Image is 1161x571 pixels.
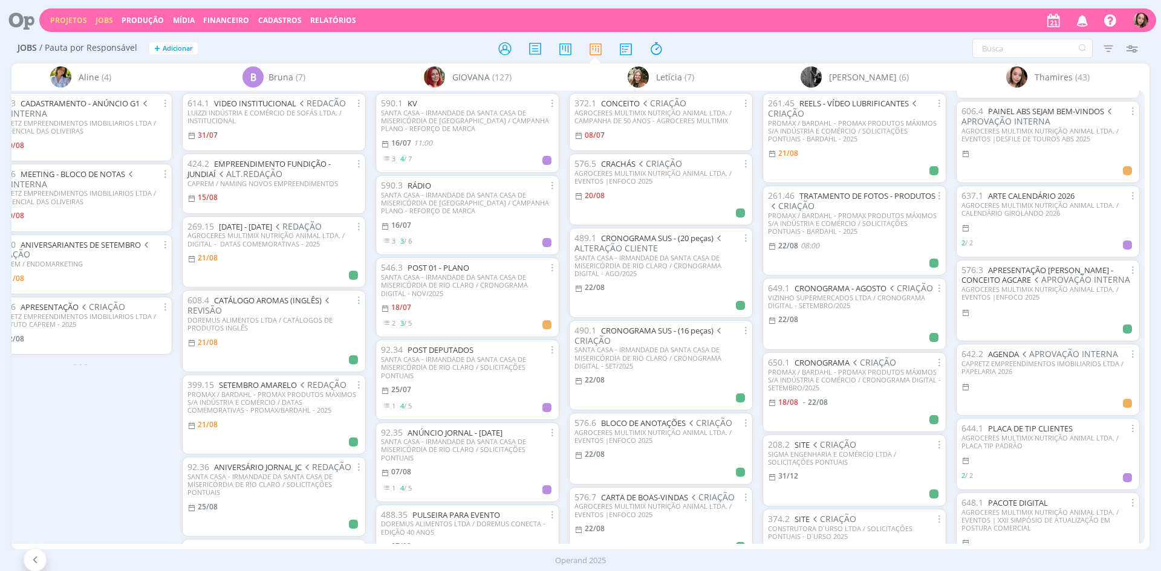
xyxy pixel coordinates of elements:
[961,348,983,360] span: 642.2
[96,15,113,25] a: Jobs
[585,523,605,534] : 22/08
[988,106,1104,117] a: PAINEL ABS SEJAM BEM-VINDOS
[296,71,305,83] span: (7)
[408,427,502,438] a: ANÚNCIO JORNAL - [DATE]
[310,15,356,25] a: Relatórios
[795,283,886,294] a: CRONOGRAMA - AGOSTO
[39,43,137,53] span: / Pauta por Responsável
[187,294,332,316] span: REVISÃO
[585,449,605,459] : 22/08
[392,401,395,410] span: 1
[601,325,714,336] a: CRONOGRAMA SUS - (16 peças)
[198,253,218,263] span: 21/08
[574,346,747,370] div: SANTA CASA - IRMANDADE DA SANTA CASA DE MISERICÓRDIA DE RIO CLARO / CRONOGRAMA DIGITAL - SET/2025
[1133,10,1149,31] button: T
[768,282,790,294] span: 649.1
[688,491,735,503] span: CRIAÇÃO
[242,66,264,88] div: B
[810,513,856,524] span: CRIAÇÃO
[400,236,404,245] span: 3
[768,119,941,143] div: PROMAX / BARDAHL - PROMAX PRODUTOS MÁXIMOS S/A INDÚSTRIA E COMÉRCIO / SOLICITAÇÕES PONTUAIS - BAR...
[585,190,605,201] : 20/08
[574,324,596,336] span: 490.1
[391,220,411,230] : 16/07
[768,368,941,392] div: PROMAX / BARDAHL - PROMAX PRODUTOS MÁXIMOS S/A INDÚSTRIA E COMÉRCIO / CRONOGRAMA DIGITAL - SETEMB...
[574,502,747,518] div: AGROCERES MULTIMIX NUTRIÇÃO ANIMAL LTDA. / EVENTOS |ENFOCO 2025
[685,71,694,83] span: (7)
[408,262,469,273] a: POST 01 - PLANO
[163,45,193,53] span: Adicionar
[768,294,941,309] div: VIZINHO SUPERMERCADOS LTDA / CRONOGRAMA DIGITAL - SETEMBRO/2025
[801,66,822,88] img: P
[118,16,167,25] button: Produção
[574,109,747,124] div: AGROCERES MULTIMIX NUTRIÇÃO ANIMAL LTDA. / CAMPANHA DE 50 ANOS - AGROCERES MULTIMIX
[961,201,1134,217] div: AGROCERES MULTIMIX NUTRIÇÃO ANIMAL LTDA. / CALENDÁRIO GIROLANDO 2026
[574,428,747,444] div: AGROCERES MULTIMIX NUTRIÇÃO ANIMAL LTDA. / EVENTOS |ENFOCO 2025
[795,514,810,524] a: SITE
[198,502,218,512] span: 25/08
[899,71,909,83] span: (6)
[381,109,554,133] div: SANTA CASA - IRMANDADE DA SANTA CASA DE MISERICÓRDIA DE [GEOGRAPHIC_DATA] / CAMPANHA PLANO - REFO...
[219,379,297,390] a: SETEMBRO AMARELO
[768,200,815,211] span: CRIAÇÃO
[122,15,164,25] a: Produção
[778,397,798,407] : 18/08
[391,384,411,395] : 25/07
[574,491,596,503] span: 576.7
[255,16,305,25] button: Cadastros
[400,236,412,245] span: / 6
[400,483,404,492] span: 4
[299,543,348,555] span: REDAÇÃO
[381,273,554,297] div: SANTA CASA - IRMANDADE DA SANTA CASA DE MISERICÓRDIA DE RIO CLARO / CRONOGRAMA DIGITAL - NOV/2025
[400,483,412,492] span: / 5
[392,154,395,163] span: 3
[92,16,117,25] button: Jobs
[574,417,596,428] span: 576.6
[203,15,249,25] a: Financeiro
[4,334,24,344] : 22/08
[79,301,125,312] span: CRIAÇÃO
[961,105,1114,127] span: APROVAÇÃO INTERNA
[214,462,302,473] a: ANIVERSÁRIO JORNAL JC
[4,140,24,150] : 20/08
[400,318,404,327] span: 3
[414,138,432,148] : 11:00
[47,16,91,25] button: Projetos
[768,513,790,524] span: 374.2
[400,154,412,163] span: / 7
[961,105,983,117] span: 606.4
[187,109,360,124] div: LUIZZI INDÚSTRIA E COMÉRCIO DE SOFÁS LTDA. / INSTITUCIONAL
[768,211,941,236] div: PROMAX / BARDAHL - PROMAX PRODUTOS MÁXIMOS S/A INDÚSTRIA E COMÉRCIO / SOLICITAÇÕES PONTUAIS - BAR...
[585,130,605,140] : 08/07
[219,221,272,232] a: [DATE] - [DATE]
[768,97,795,109] span: 261.45
[988,423,1073,434] a: PLACA DE TIP CLIENTES
[392,236,395,245] span: 3
[768,524,941,540] div: CONSTRUTORA D´URSO LTDA / SOLICITAÇÕES PONTUAIS - D´URSO 2025
[381,355,554,379] div: SANTA CASA - IRMANDADE DA SANTA CASA DE MISERICÓRDIA DE RIO CLARO / SOLICITAÇÕES PONTUAIS
[601,492,688,503] a: CARTA DE BOAS-VINDAS
[21,302,79,312] a: APRESENTAÇÃO
[391,138,411,148] : 16/07
[4,210,24,221] : 20/08
[50,66,71,88] img: A
[492,71,512,83] span: (127)
[808,397,828,407] : 22/08
[18,43,37,53] span: Jobs
[961,285,1134,301] div: AGROCERES MULTIMIX NUTRIÇÃO ANIMAL LTDA. / EVENTOS |ENFOCO 2025
[187,179,360,187] div: CAPREM / NAMING NOVOS EMPREENDIMENTOS
[778,148,798,158] : 21/08
[768,190,795,201] span: 261.46
[850,356,896,368] span: CRIAÇÃO
[988,349,1019,360] a: AGENDA
[961,422,983,434] span: 644.1
[297,379,346,390] span: REDAÇÃO
[392,483,395,492] span: 1
[21,98,140,109] a: CADASTRAMENTO - ANÚNCIO G1
[886,282,933,294] span: CRIAÇÃO
[574,97,596,109] span: 372.1
[381,191,554,215] div: SANTA CASA - IRMANDADE DA SANTA CASA DE MISERICÓRDIA DE [GEOGRAPHIC_DATA] / CAMPANHA PLANO - REFO...
[173,15,195,25] a: Mídia
[585,375,605,385] : 22/08
[1133,13,1148,28] img: T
